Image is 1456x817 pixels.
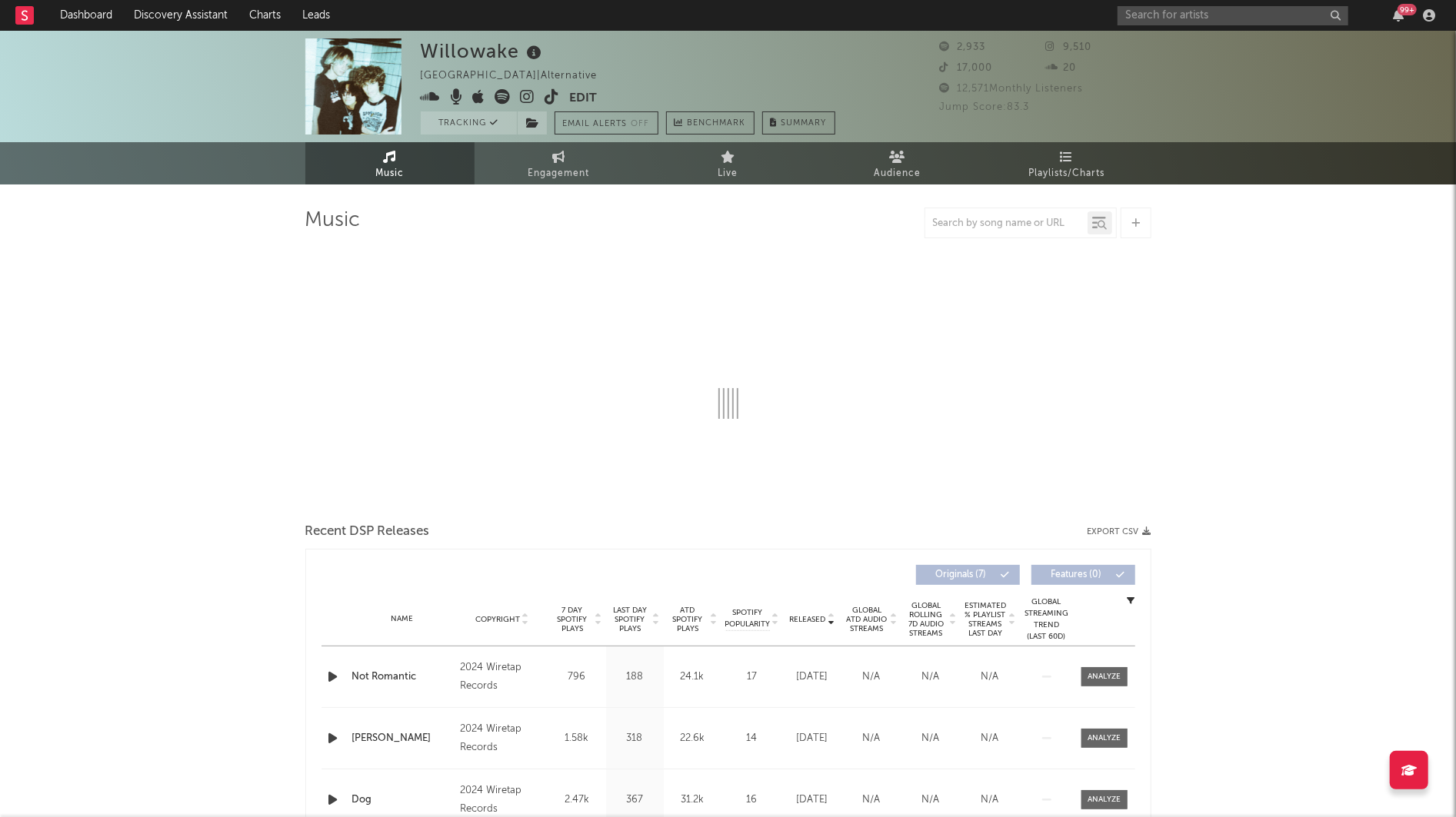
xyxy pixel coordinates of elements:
[926,570,997,580] span: Originals ( 7 )
[668,792,718,808] div: 31.2k
[762,111,835,135] button: Summary
[528,164,590,183] span: Engagement
[905,792,957,808] div: N/A
[668,606,708,633] span: ATD Spotify Plays
[1393,9,1404,22] button: 99+
[421,111,517,135] button: Tracking
[925,218,1088,230] input: Search by song name or URL
[610,606,651,633] span: Last Day Spotify Plays
[846,792,898,808] div: N/A
[644,142,813,184] a: Live
[965,601,1007,638] span: Estimated % Playlist Streams Last Day
[965,731,1016,746] div: N/A
[1088,527,1151,536] button: Export CSV
[688,115,746,133] span: Benchmark
[552,731,602,746] div: 1.58k
[940,84,1084,94] span: 12,571 Monthly Listeners
[905,601,948,638] span: Global Rolling 7D Audio Streams
[940,42,986,52] span: 2,933
[421,67,615,85] div: [GEOGRAPHIC_DATA] | Alternative
[475,615,520,624] span: Copyright
[1045,63,1076,73] span: 20
[352,669,453,685] a: Not Romantic
[552,606,593,633] span: 7 Day Spotify Plays
[555,111,658,135] button: Email AlertsOff
[846,606,888,633] span: Global ATD Audio Streams
[874,164,921,183] span: Audience
[965,669,1016,685] div: N/A
[610,731,660,746] div: 318
[725,669,779,685] div: 17
[787,669,838,685] div: [DATE]
[375,164,404,183] span: Music
[1398,4,1417,15] div: 99 +
[305,142,475,184] a: Music
[846,669,898,685] div: N/A
[552,792,602,808] div: 2.47k
[781,119,827,128] span: Summary
[475,142,644,184] a: Engagement
[905,731,957,746] div: N/A
[1024,596,1070,643] div: Global Streaming Trend (Last 60D)
[610,792,660,808] div: 367
[725,607,770,630] span: Spotify Popularity
[352,792,453,808] a: Dog
[610,669,660,685] div: 188
[813,142,982,184] a: Audience
[1041,570,1112,580] span: Features ( 0 )
[787,792,838,808] div: [DATE]
[552,669,602,685] div: 796
[352,731,453,746] a: [PERSON_NAME]
[305,523,430,541] span: Recent DSP Releases
[421,38,546,64] div: Willowake
[1031,565,1135,585] button: Features(0)
[352,613,453,625] div: Name
[982,142,1151,184] a: Playlists/Charts
[718,164,738,183] span: Live
[666,111,755,135] a: Benchmark
[916,565,1020,585] button: Originals(7)
[790,615,826,624] span: Released
[668,731,718,746] div: 22.6k
[460,720,544,757] div: 2024 Wiretap Records
[1045,42,1091,52] span: 9,510
[965,792,1016,808] div: N/A
[787,731,838,746] div: [DATE]
[1118,6,1348,25] input: Search for artists
[460,659,544,696] div: 2024 Wiretap Records
[846,731,898,746] div: N/A
[1028,164,1104,183] span: Playlists/Charts
[631,120,650,128] em: Off
[940,63,993,73] span: 17,000
[725,731,779,746] div: 14
[905,669,957,685] div: N/A
[725,792,779,808] div: 16
[940,102,1030,112] span: Jump Score: 83.3
[668,669,718,685] div: 24.1k
[570,89,598,108] button: Edit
